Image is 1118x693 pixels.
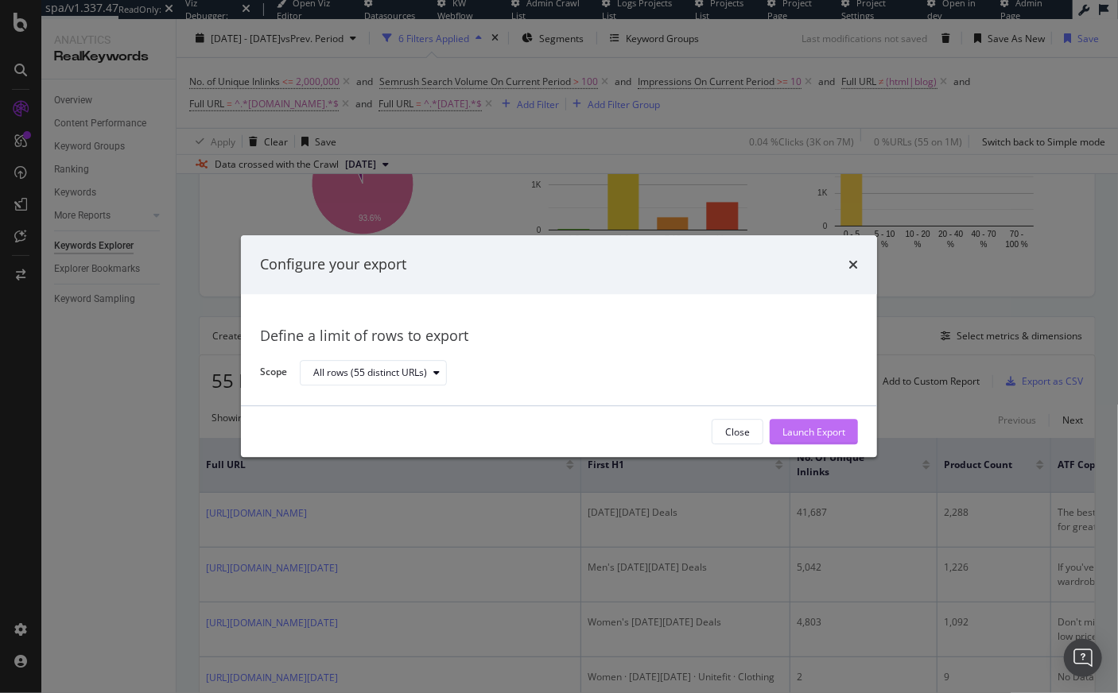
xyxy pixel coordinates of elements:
div: All rows (55 distinct URLs) [313,368,427,377]
button: All rows (55 distinct URLs) [300,360,447,385]
div: modal [241,235,877,457]
div: times [848,254,858,275]
div: Configure your export [260,254,406,275]
button: Close [712,420,763,445]
div: Close [725,425,750,439]
div: Open Intercom Messenger [1064,639,1102,677]
div: Launch Export [782,425,845,439]
label: Scope [260,366,287,383]
button: Launch Export [770,420,858,445]
div: Define a limit of rows to export [260,326,858,346]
